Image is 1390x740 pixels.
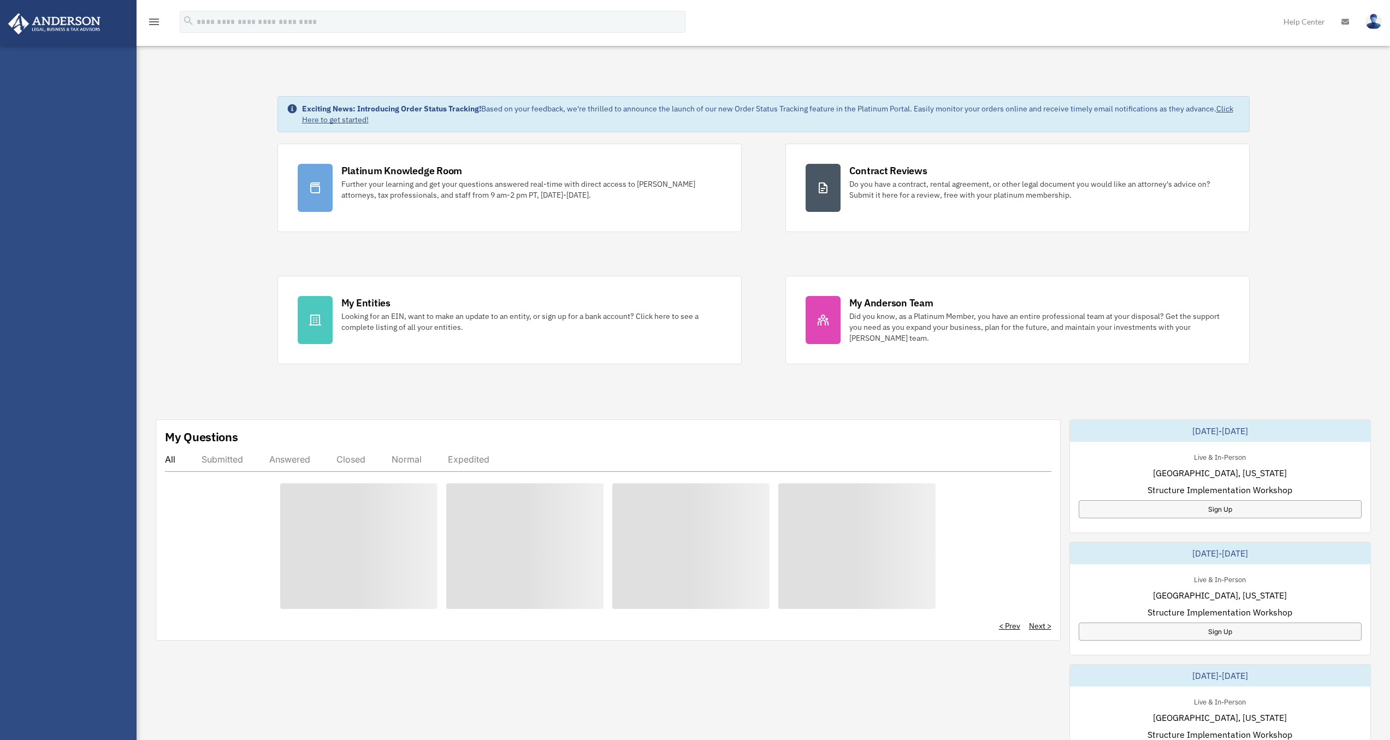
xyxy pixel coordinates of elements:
a: Click Here to get started! [302,104,1233,125]
div: Live & In-Person [1185,451,1255,462]
a: My Entities Looking for an EIN, want to make an update to an entity, or sign up for a bank accoun... [277,276,742,364]
div: Did you know, as a Platinum Member, you have an entire professional team at your disposal? Get th... [849,311,1229,344]
i: menu [147,15,161,28]
a: Sign Up [1079,623,1362,641]
div: Platinum Knowledge Room [341,164,463,177]
div: Normal [392,454,422,465]
strong: Exciting News: Introducing Order Status Tracking! [302,104,481,114]
div: Further your learning and get your questions answered real-time with direct access to [PERSON_NAM... [341,179,721,200]
a: < Prev [999,620,1020,631]
div: Answered [269,454,310,465]
a: Sign Up [1079,500,1362,518]
img: Anderson Advisors Platinum Portal [5,13,104,34]
div: Closed [336,454,365,465]
a: Contract Reviews Do you have a contract, rental agreement, or other legal document you would like... [785,144,1250,232]
a: Next > [1029,620,1051,631]
div: All [165,454,175,465]
div: My Anderson Team [849,296,933,310]
i: search [182,15,194,27]
a: Platinum Knowledge Room Further your learning and get your questions answered real-time with dire... [277,144,742,232]
div: My Entities [341,296,391,310]
div: [DATE]-[DATE] [1070,420,1370,442]
div: Do you have a contract, rental agreement, or other legal document you would like an attorney's ad... [849,179,1229,200]
a: menu [147,19,161,28]
span: [GEOGRAPHIC_DATA], [US_STATE] [1153,466,1287,479]
div: Live & In-Person [1185,695,1255,707]
div: Submitted [202,454,243,465]
span: Structure Implementation Workshop [1148,483,1292,496]
a: My Anderson Team Did you know, as a Platinum Member, you have an entire professional team at your... [785,276,1250,364]
span: [GEOGRAPHIC_DATA], [US_STATE] [1153,589,1287,602]
div: My Questions [165,429,238,445]
div: Expedited [448,454,489,465]
div: Live & In-Person [1185,573,1255,584]
img: User Pic [1365,14,1382,29]
span: [GEOGRAPHIC_DATA], [US_STATE] [1153,711,1287,724]
div: Looking for an EIN, want to make an update to an entity, or sign up for a bank account? Click her... [341,311,721,333]
div: Based on your feedback, we're thrilled to announce the launch of our new Order Status Tracking fe... [302,103,1240,125]
div: Contract Reviews [849,164,927,177]
div: [DATE]-[DATE] [1070,542,1370,564]
div: [DATE]-[DATE] [1070,665,1370,686]
span: Structure Implementation Workshop [1148,606,1292,619]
